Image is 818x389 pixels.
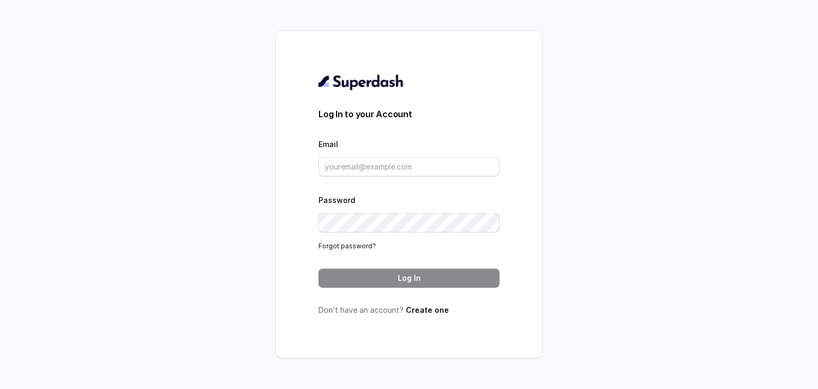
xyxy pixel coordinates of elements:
[406,305,449,314] a: Create one
[318,74,404,91] img: light.svg
[318,196,355,205] label: Password
[318,108,500,120] h3: Log In to your Account
[318,140,338,149] label: Email
[318,269,500,288] button: Log In
[318,157,500,176] input: youremail@example.com
[318,305,500,315] p: Don’t have an account?
[318,242,376,250] a: Forgot password?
